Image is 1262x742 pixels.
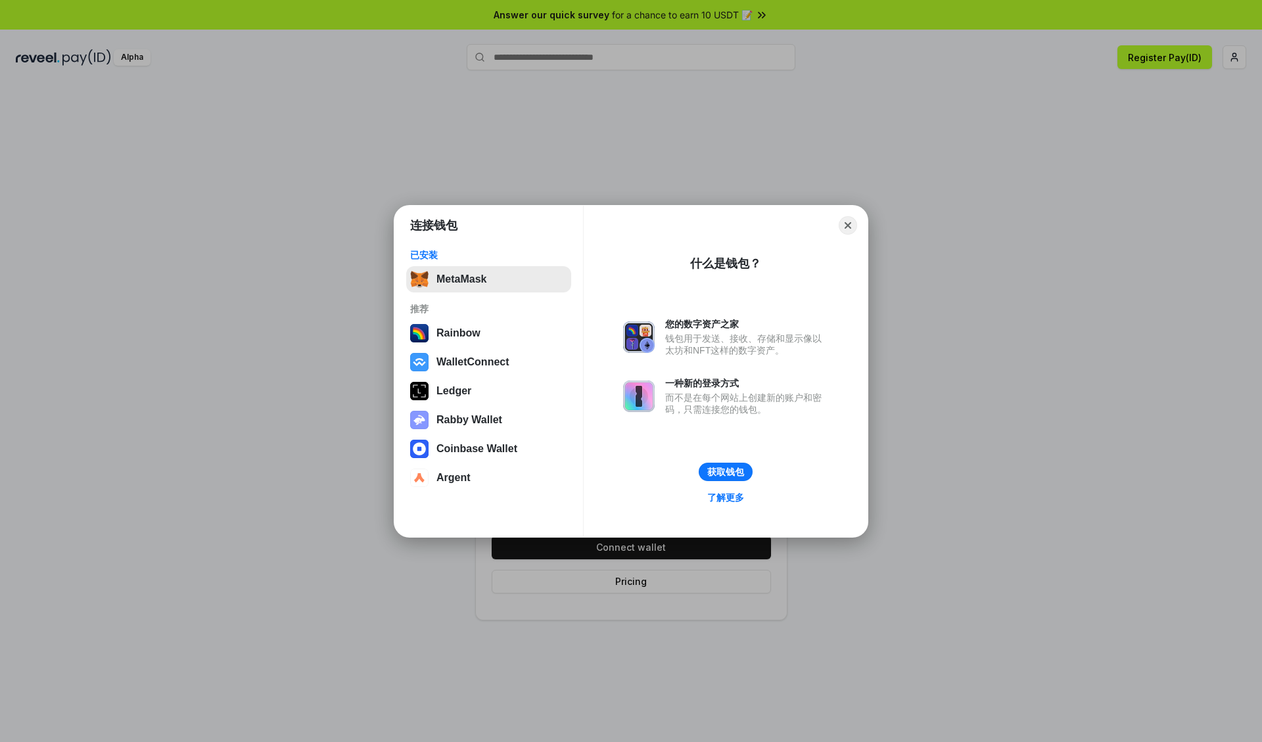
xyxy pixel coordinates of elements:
[436,443,517,455] div: Coinbase Wallet
[410,411,429,429] img: svg+xml,%3Csvg%20xmlns%3D%22http%3A%2F%2Fwww.w3.org%2F2000%2Fsvg%22%20fill%3D%22none%22%20viewBox...
[406,378,571,404] button: Ledger
[406,266,571,292] button: MetaMask
[436,472,471,484] div: Argent
[406,320,571,346] button: Rainbow
[839,216,857,235] button: Close
[406,465,571,491] button: Argent
[665,318,828,330] div: 您的数字资产之家
[436,327,480,339] div: Rainbow
[406,349,571,375] button: WalletConnect
[690,256,761,271] div: 什么是钱包？
[665,392,828,415] div: 而不是在每个网站上创建新的账户和密码，只需连接您的钱包。
[436,356,509,368] div: WalletConnect
[410,324,429,342] img: svg+xml,%3Csvg%20width%3D%22120%22%20height%3D%22120%22%20viewBox%3D%220%200%20120%20120%22%20fil...
[623,321,655,353] img: svg+xml,%3Csvg%20xmlns%3D%22http%3A%2F%2Fwww.w3.org%2F2000%2Fsvg%22%20fill%3D%22none%22%20viewBox...
[410,353,429,371] img: svg+xml,%3Csvg%20width%3D%2228%22%20height%3D%2228%22%20viewBox%3D%220%200%2028%2028%22%20fill%3D...
[707,492,744,503] div: 了解更多
[436,414,502,426] div: Rabby Wallet
[406,436,571,462] button: Coinbase Wallet
[699,489,752,506] a: 了解更多
[699,463,753,481] button: 获取钱包
[436,273,486,285] div: MetaMask
[410,218,457,233] h1: 连接钱包
[707,466,744,478] div: 获取钱包
[623,381,655,412] img: svg+xml,%3Csvg%20xmlns%3D%22http%3A%2F%2Fwww.w3.org%2F2000%2Fsvg%22%20fill%3D%22none%22%20viewBox...
[410,303,567,315] div: 推荐
[410,469,429,487] img: svg+xml,%3Csvg%20width%3D%2228%22%20height%3D%2228%22%20viewBox%3D%220%200%2028%2028%22%20fill%3D...
[410,440,429,458] img: svg+xml,%3Csvg%20width%3D%2228%22%20height%3D%2228%22%20viewBox%3D%220%200%2028%2028%22%20fill%3D...
[410,249,567,261] div: 已安装
[410,270,429,289] img: svg+xml,%3Csvg%20fill%3D%22none%22%20height%3D%2233%22%20viewBox%3D%220%200%2035%2033%22%20width%...
[665,333,828,356] div: 钱包用于发送、接收、存储和显示像以太坊和NFT这样的数字资产。
[665,377,828,389] div: 一种新的登录方式
[410,382,429,400] img: svg+xml,%3Csvg%20xmlns%3D%22http%3A%2F%2Fwww.w3.org%2F2000%2Fsvg%22%20width%3D%2228%22%20height%3...
[406,407,571,433] button: Rabby Wallet
[436,385,471,397] div: Ledger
